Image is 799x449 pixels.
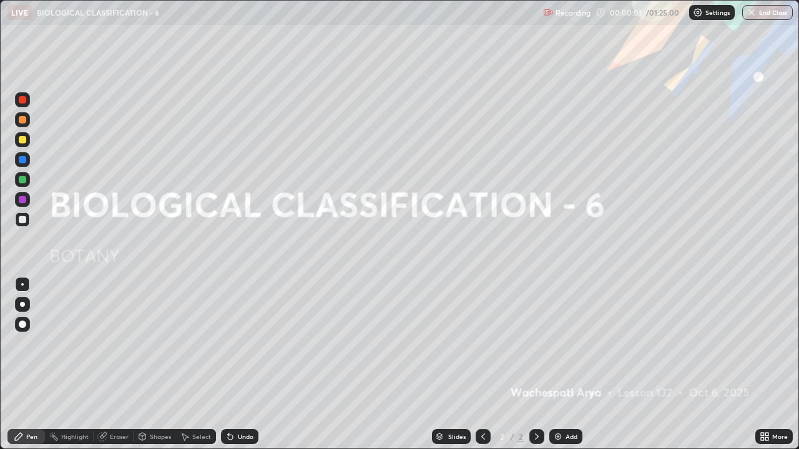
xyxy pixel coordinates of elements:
div: Undo [238,433,253,440]
div: 2 [496,433,508,440]
div: Pen [26,433,37,440]
div: Eraser [110,433,129,440]
div: Add [566,433,577,440]
div: Select [192,433,211,440]
div: Shapes [150,433,171,440]
img: class-settings-icons [693,7,703,17]
img: end-class-cross [747,7,757,17]
img: add-slide-button [553,432,563,442]
p: Recording [556,8,591,17]
button: End Class [742,5,793,20]
div: Highlight [61,433,89,440]
p: LIVE [11,7,28,17]
p: BIOLOGICAL CLASSIFICATION - 6 [37,7,159,17]
div: 2 [517,431,524,442]
div: Slides [448,433,466,440]
p: Settings [705,9,730,16]
div: More [772,433,788,440]
div: / [511,433,514,440]
img: recording.375f2c34.svg [543,7,553,17]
